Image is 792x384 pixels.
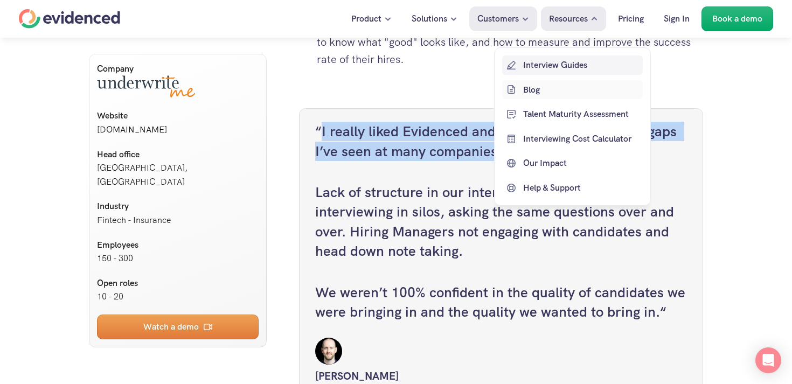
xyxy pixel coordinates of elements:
h6: Head office [97,148,259,162]
a: Book a demo [701,6,773,31]
p: Book a demo [712,12,762,26]
h4: Lack of structure in our interviewing process. People interviewing in silos, asking the same ques... [315,183,687,261]
p: 150 - 300 [97,252,259,266]
a: Help & Support [502,178,643,198]
p: : Over time, the team found it difficult to know what "good" looks like, and how to measure and i... [317,16,703,68]
p: Talent Maturity Assessment [523,107,640,121]
a: Interviewing Cost Calculator [502,129,643,149]
a: Talent Maturity Assessment [502,104,643,124]
p: Interview Guides [523,58,640,72]
h6: Website [97,109,259,123]
p: Resources [549,12,588,26]
p: Product [351,12,381,26]
p: Solutions [412,12,447,26]
a: Watch a demo [97,315,259,339]
p: Fintech - Insurance [97,213,259,227]
p: Sign In [664,12,690,26]
h6: Company [97,62,259,76]
a: Interview Guides [502,55,643,75]
p: [GEOGRAPHIC_DATA], [GEOGRAPHIC_DATA] [97,161,259,188]
a: [DOMAIN_NAME] [97,124,167,135]
p: Customers [477,12,519,26]
img: "" [315,338,342,365]
p: Help & Support [523,181,640,195]
a: Sign In [656,6,698,31]
h6: Open roles [97,276,259,290]
p: Pricing [618,12,644,26]
div: Open Intercom Messenger [755,347,781,373]
p: Our Impact [523,156,640,170]
p: Watch a demo [143,320,199,334]
a: Home [19,9,120,29]
p: Blog [523,82,640,96]
p: Interviewing Cost Calculator [523,132,640,146]
h6: Industry [97,200,259,214]
a: Pricing [610,6,652,31]
h4: “I really liked Evidenced and I saw it plugged a lot of gaps I’ve seen at many companies I’ve wor... [315,122,687,161]
p: 10 - 20 [97,290,259,304]
a: Blog [502,80,643,99]
h4: We weren’t 100% confident in the quality of candidates we were bringing in and the quality we wan... [315,283,687,322]
h6: Employees [97,238,259,252]
a: Our Impact [502,153,643,173]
